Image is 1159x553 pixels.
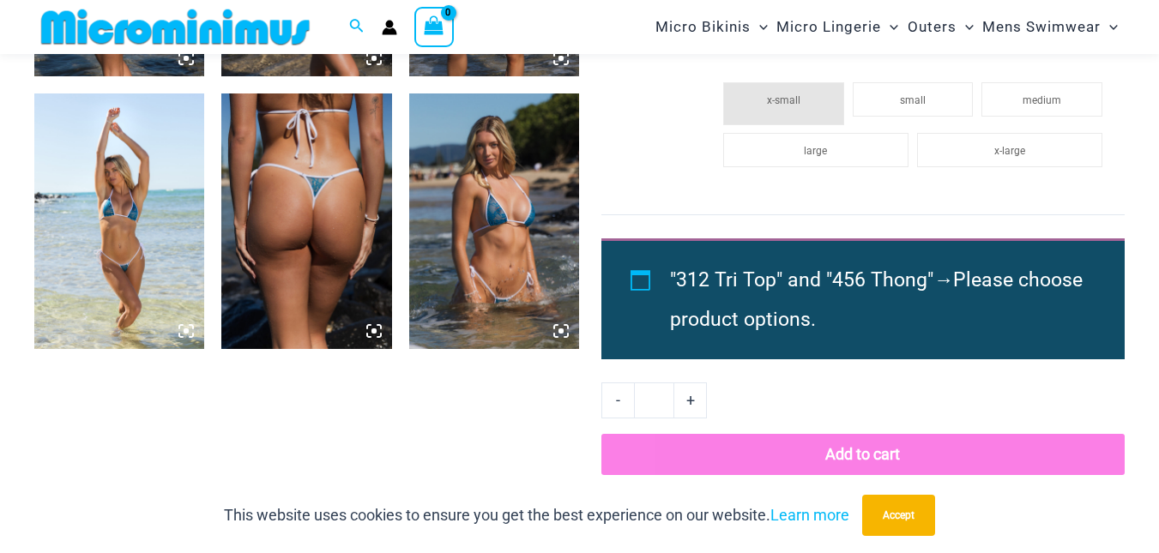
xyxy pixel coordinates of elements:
button: Accept [862,495,935,536]
a: - [601,382,634,418]
span: medium [1023,94,1061,106]
span: large [804,145,827,157]
p: This website uses cookies to ensure you get the best experience on our website. [224,502,849,528]
span: Mens Swimwear [982,5,1101,49]
span: x-small [767,94,800,106]
a: Micro BikinisMenu ToggleMenu Toggle [651,5,772,49]
li: → [670,261,1085,340]
img: Waves Breaking Ocean 312 Top 456 Bottom [34,93,204,349]
li: x-large [917,133,1102,167]
a: OutersMenu ToggleMenu Toggle [903,5,978,49]
a: Learn more [770,506,849,524]
img: Waves Breaking Ocean 312 Top 456 Bottom [409,93,579,349]
input: Product quantity [634,382,674,418]
nav: Site Navigation [649,3,1125,51]
li: small [853,82,974,117]
span: Outers [908,5,957,49]
a: View Shopping Cart, empty [414,7,454,46]
span: x-large [994,145,1025,157]
a: Search icon link [349,16,365,38]
img: Waves Breaking Ocean 456 Bottom [221,93,391,349]
span: Menu Toggle [1101,5,1118,49]
span: Menu Toggle [957,5,974,49]
span: Menu Toggle [751,5,768,49]
span: "312 Tri Top" and "456 Thong" [670,268,933,292]
li: x-small [723,82,844,125]
span: Menu Toggle [881,5,898,49]
span: Micro Bikinis [655,5,751,49]
span: Please choose product options. [670,268,1083,331]
li: medium [981,82,1102,117]
a: Micro LingerieMenu ToggleMenu Toggle [772,5,902,49]
img: MM SHOP LOGO FLAT [34,8,317,46]
a: + [674,382,707,418]
li: large [723,133,908,167]
span: Micro Lingerie [776,5,881,49]
a: Account icon link [382,20,397,35]
a: Mens SwimwearMenu ToggleMenu Toggle [978,5,1122,49]
span: small [900,94,926,106]
button: Add to cart [601,434,1125,475]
